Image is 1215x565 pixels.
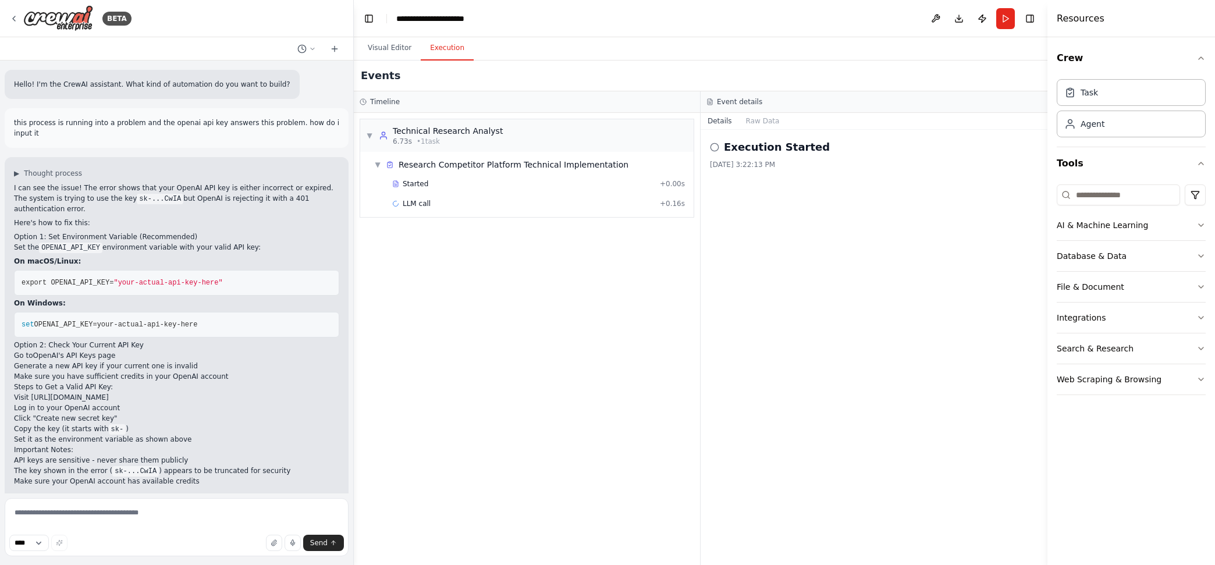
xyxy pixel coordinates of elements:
p: this process is running into a problem and the openai api key answers this problem. how do i inpu... [14,118,339,138]
li: Make sure your OpenAI account has available credits [14,476,339,486]
span: Started [403,179,428,189]
button: Click to speak your automation idea [285,535,301,551]
button: Hide left sidebar [361,10,377,27]
button: Start a new chat [325,42,344,56]
span: "your-actual-api-key-here" [113,279,222,287]
span: LLM call [403,199,431,208]
div: Tools [1057,180,1206,404]
li: Click "Create new secret key" [14,413,339,424]
p: Here's how to fix this: [14,218,339,228]
button: Upload files [266,535,282,551]
span: + 0.00s [660,179,685,189]
button: Search & Research [1057,333,1206,364]
span: ▶ [14,169,19,178]
span: ▼ [374,160,381,169]
h4: Resources [1057,12,1104,26]
button: Send [303,535,344,551]
button: Tools [1057,147,1206,180]
code: OPENAI_API_KEY [39,243,102,253]
span: Send [310,538,328,548]
span: export OPENAI_API_KEY= [22,279,113,287]
span: set [22,321,34,329]
strong: On Windows: [14,299,66,307]
li: Visit [URL][DOMAIN_NAME] [14,392,339,403]
div: Crew [1057,74,1206,147]
h3: Event details [717,97,762,106]
h3: Timeline [370,97,400,106]
div: AI & Machine Learning [1057,219,1148,231]
span: OPENAI_API_KEY=your-actual-api-key-here [34,321,198,329]
li: Generate a new API key if your current one is invalid [14,361,339,371]
div: BETA [102,12,132,26]
nav: breadcrumb [396,13,464,24]
div: [DATE] 3:22:13 PM [710,160,1038,169]
div: Technical Research Analyst [393,125,503,137]
li: Log in to your OpenAI account [14,403,339,413]
button: Details [701,113,739,129]
div: Agent [1081,118,1104,130]
button: ▶Thought process [14,169,82,178]
div: Database & Data [1057,250,1127,262]
h2: Execution Started [724,139,830,155]
div: Integrations [1057,312,1106,324]
h2: Events [361,67,400,84]
button: Integrations [1057,303,1206,333]
li: Copy the key (it starts with ) [14,424,339,434]
li: The key shown in the error ( ) appears to be truncated for security [14,465,339,476]
button: Execution [421,36,474,61]
h2: Important Notes: [14,445,339,455]
li: API keys are sensitive - never share them publicly [14,455,339,465]
h2: Steps to Get a Valid API Key: [14,382,339,392]
button: File & Document [1057,272,1206,302]
h2: Option 1: Set Environment Variable (Recommended) [14,232,339,242]
li: Set it as the environment variable as shown above [14,434,339,445]
span: + 0.16s [660,199,685,208]
div: File & Document [1057,281,1124,293]
div: Task [1081,87,1098,98]
h2: Option 2: Check Your Current API Key [14,340,339,350]
button: Switch to previous chat [293,42,321,56]
li: Make sure you have sufficient credits in your OpenAI account [14,371,339,382]
button: Improve this prompt [51,535,67,551]
button: Hide right sidebar [1022,10,1038,27]
span: • 1 task [417,137,440,146]
span: ▼ [366,131,373,140]
div: Search & Research [1057,343,1134,354]
code: sk- [109,424,126,435]
button: Database & Data [1057,241,1206,271]
button: Raw Data [739,113,787,129]
p: I can see the issue! The error shows that your OpenAI API key is either incorrect or expired. The... [14,183,339,214]
span: 6.73s [393,137,412,146]
div: Web Scraping & Browsing [1057,374,1161,385]
button: Visual Editor [358,36,421,61]
p: Set the environment variable with your valid API key: [14,242,339,253]
code: sk-...CwIA [112,466,159,477]
p: Hello! I'm the CrewAI assistant. What kind of automation do you want to build? [14,79,290,90]
code: sk-...CwIA [137,194,183,204]
span: Thought process [24,169,82,178]
img: Logo [23,5,93,31]
a: OpenAI's API Keys page [33,351,116,360]
button: AI & Machine Learning [1057,210,1206,240]
button: Web Scraping & Browsing [1057,364,1206,395]
span: Research Competitor Platform Technical Implementation [399,159,628,170]
li: Go to [14,350,339,361]
strong: On macOS/Linux: [14,257,81,265]
button: Crew [1057,42,1206,74]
